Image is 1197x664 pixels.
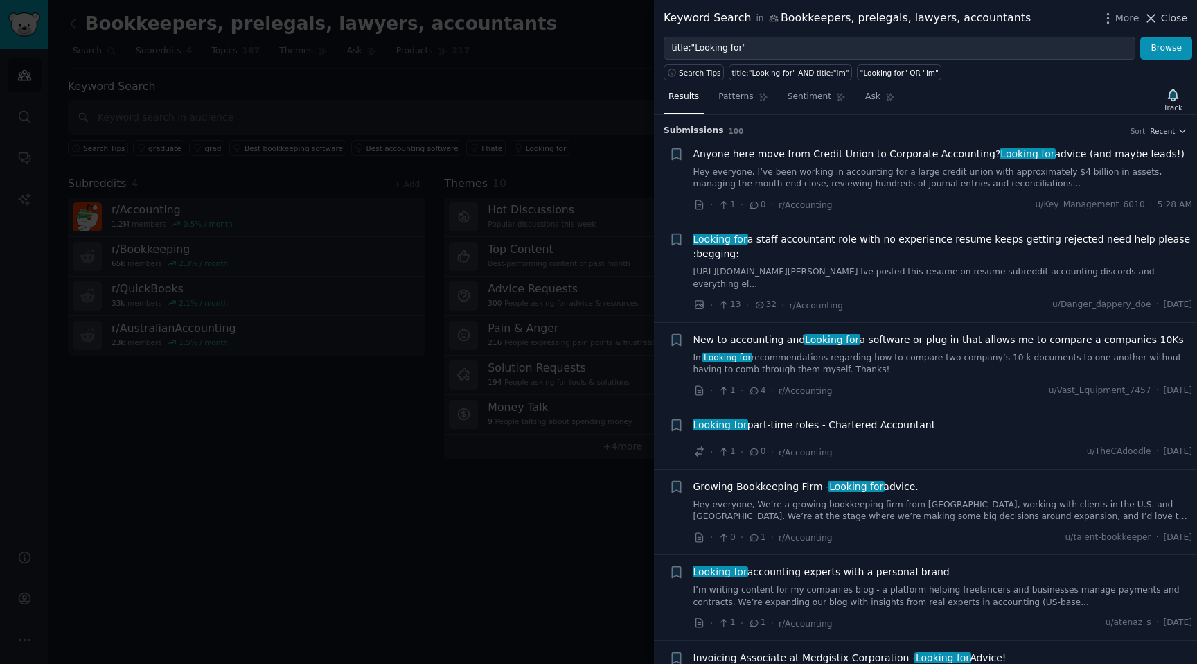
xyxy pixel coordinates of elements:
a: Patterns [713,86,772,114]
span: · [771,445,774,460]
span: Close [1161,11,1187,26]
span: u/talent-bookkeeper [1065,532,1151,544]
span: · [741,616,743,631]
span: u/Danger_dappery_doe [1052,299,1151,311]
span: · [741,198,743,212]
span: 1 [748,617,765,629]
div: "Looking for" OR "im" [860,68,939,78]
a: ImLooking forrecommendations regarding how to compare two company’s 10 k documents to one another... [693,352,1193,376]
button: Close [1144,11,1187,26]
button: Browse [1140,37,1192,60]
span: 0 [718,532,735,544]
span: · [746,298,749,313]
span: r/Accounting [790,301,844,311]
span: · [771,198,774,212]
a: Hey everyone, We’re a growing bookkeeping firm from [GEOGRAPHIC_DATA], working with clients in th... [693,499,1193,523]
span: · [741,383,743,398]
span: Results [668,91,699,103]
span: Looking for [692,566,749,577]
span: · [781,298,784,313]
button: More [1101,11,1140,26]
a: New to accounting andLooking fora software or plug in that allows me to compare a companies 10Ks [693,333,1184,347]
span: [DATE] [1164,446,1192,458]
div: Track [1164,103,1182,112]
span: · [771,530,774,545]
a: Looking forpart-time roles - Chartered Accountant [693,418,936,433]
span: More [1115,11,1140,26]
a: Anyone here move from Credit Union to Corporate Accounting?Looking foradvice (and maybe leads!) [693,147,1185,161]
span: Search Tips [679,68,721,78]
span: u/Vast_Equipment_7457 [1049,385,1151,397]
a: "Looking for" OR "im" [857,64,941,80]
span: accounting experts with a personal brand [693,565,950,579]
span: r/Accounting [779,619,833,629]
a: title:"Looking for" AND title:"im" [729,64,852,80]
span: Looking for [692,234,749,245]
a: Results [664,86,704,114]
span: a staff accountant role with no experience resume keeps getting rejected need help please :begging: [693,232,1193,261]
span: Recent [1150,126,1175,136]
span: Growing Bookkeeping Firm - advice. [693,480,919,494]
a: Sentiment [783,86,851,114]
a: [URL][DOMAIN_NAME][PERSON_NAME] Ive posted this resume on resume subreddit accounting discords an... [693,266,1193,290]
span: r/Accounting [779,533,833,543]
span: u/Key_Management_6010 [1036,199,1145,211]
div: Sort [1130,126,1146,136]
div: title:"Looking for" AND title:"im" [732,68,849,78]
span: Anyone here move from Credit Union to Corporate Accounting? advice (and maybe leads!) [693,147,1185,161]
span: Looking for [702,353,752,362]
span: · [1156,385,1159,397]
span: · [710,198,713,212]
span: · [741,445,743,460]
span: Looking for [1000,148,1056,159]
span: Looking for [828,481,885,492]
span: 4 [748,385,765,397]
a: Looking foraccounting experts with a personal brand [693,565,950,579]
button: Search Tips [664,64,724,80]
span: Looking for [914,652,971,663]
span: · [710,530,713,545]
span: 0 [748,446,765,458]
span: 32 [754,299,777,311]
button: Recent [1150,126,1187,136]
a: Looking fora staff accountant role with no experience resume keeps getting rejected need help ple... [693,232,1193,261]
span: · [741,530,743,545]
span: part-time roles - Chartered Accountant [693,418,936,433]
a: Growing Bookkeeping Firm -Looking foradvice. [693,480,919,494]
span: · [710,383,713,398]
span: · [1156,532,1159,544]
span: · [1156,617,1159,629]
span: · [1156,299,1159,311]
span: Submission s [664,125,724,137]
a: Ask [860,86,900,114]
span: Looking for [692,419,749,430]
a: I’m writing content for my companies blog - a platform helping freelancers and businesses manage ... [693,584,1193,609]
span: u/TheCAdoodle [1087,446,1151,458]
span: 1 [718,385,735,397]
input: Try a keyword related to your business [664,37,1135,60]
span: [DATE] [1164,385,1192,397]
span: in [756,12,763,25]
span: r/Accounting [779,448,833,457]
span: · [1150,199,1153,211]
span: New to accounting and a software or plug in that allows me to compare a companies 10Ks [693,333,1184,347]
a: Hey everyone, I’ve been working in accounting for a large credit union with approximately $4 bill... [693,166,1193,191]
span: 5:28 AM [1158,199,1192,211]
span: u/atenaz_s [1106,617,1151,629]
span: · [771,616,774,631]
button: Track [1159,85,1187,114]
span: · [771,383,774,398]
span: 1 [718,617,735,629]
span: 100 [729,127,744,135]
span: Looking for [804,334,860,345]
span: [DATE] [1164,617,1192,629]
span: 13 [718,299,741,311]
span: 1 [718,446,735,458]
span: r/Accounting [779,386,833,396]
span: r/Accounting [779,200,833,210]
span: · [710,445,713,460]
span: 0 [748,199,765,211]
span: · [710,616,713,631]
span: [DATE] [1164,532,1192,544]
span: 1 [748,532,765,544]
